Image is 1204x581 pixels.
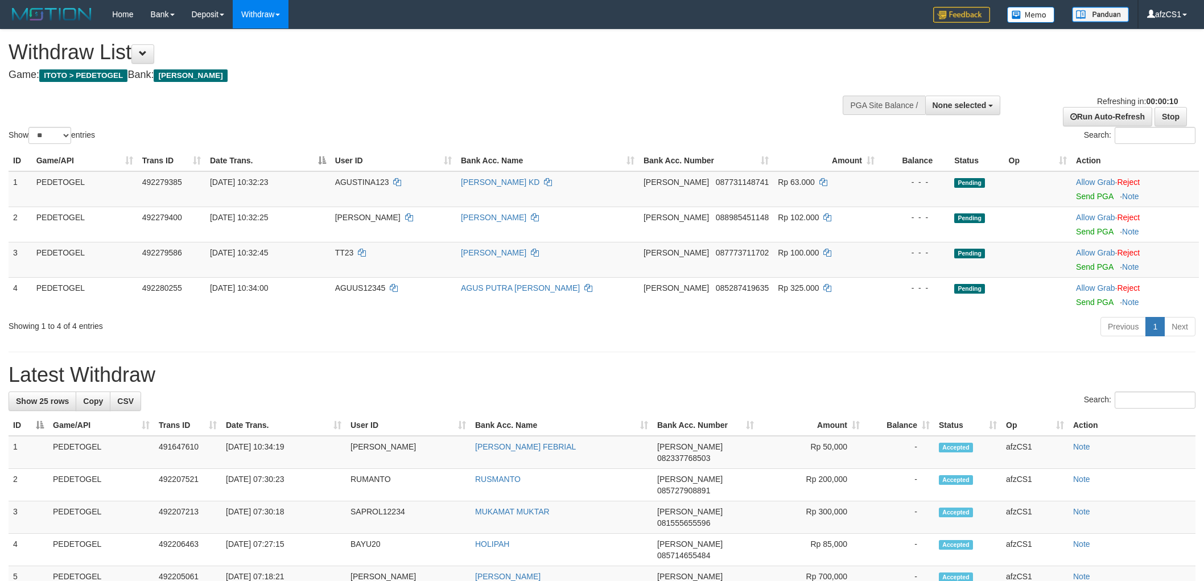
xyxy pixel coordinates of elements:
td: Rp 50,000 [758,436,864,469]
span: [PERSON_NAME] [657,572,723,581]
th: Status [950,150,1004,171]
span: CSV [117,397,134,406]
span: 492279400 [142,213,182,222]
td: 492206463 [154,534,221,566]
a: Allow Grab [1076,213,1115,222]
span: [PERSON_NAME] [657,539,723,549]
td: PEDETOGEL [32,242,138,277]
span: Pending [954,178,985,188]
a: [PERSON_NAME] [461,213,526,222]
span: AGUSTINA123 [335,178,389,187]
a: Run Auto-Refresh [1063,107,1152,126]
th: Bank Acc. Name: activate to sort column ascending [471,415,653,436]
h1: Latest Withdraw [9,364,1195,386]
div: - - - [884,247,945,258]
td: Rp 85,000 [758,534,864,566]
td: - [864,436,934,469]
div: - - - [884,212,945,223]
td: 2 [9,207,32,242]
span: [PERSON_NAME] [644,213,709,222]
span: [PERSON_NAME] [335,213,401,222]
span: Accepted [939,443,973,452]
a: Send PGA [1076,192,1113,201]
a: MUKAMAT MUKTAR [475,507,550,516]
td: 491647610 [154,436,221,469]
input: Search: [1115,127,1195,144]
th: Date Trans.: activate to sort column descending [205,150,331,171]
img: Button%20Memo.svg [1007,7,1055,23]
th: Action [1069,415,1195,436]
td: afzCS1 [1001,534,1069,566]
a: Note [1073,507,1090,516]
a: CSV [110,392,141,411]
a: Show 25 rows [9,392,76,411]
a: Copy [76,392,110,411]
td: · [1071,242,1199,277]
td: PEDETOGEL [32,171,138,207]
span: Rp 325.000 [778,283,819,292]
td: [DATE] 07:30:18 [221,501,346,534]
label: Search: [1084,127,1195,144]
span: Pending [954,213,985,223]
a: Note [1122,227,1139,236]
span: Pending [954,284,985,294]
label: Search: [1084,392,1195,409]
a: Note [1122,298,1139,307]
th: Bank Acc. Number: activate to sort column ascending [653,415,758,436]
a: Note [1073,475,1090,484]
th: Op: activate to sort column ascending [1001,415,1069,436]
select: Showentries [28,127,71,144]
td: [DATE] 07:27:15 [221,534,346,566]
a: Next [1164,317,1195,336]
span: Accepted [939,475,973,485]
td: - [864,469,934,501]
a: Previous [1100,317,1146,336]
button: None selected [925,96,1001,115]
th: Bank Acc. Number: activate to sort column ascending [639,150,773,171]
span: Copy 085727908891 to clipboard [657,486,710,495]
span: Copy 088985451148 to clipboard [716,213,769,222]
span: [PERSON_NAME] [154,69,227,82]
th: Amount: activate to sort column ascending [773,150,879,171]
span: Copy 087731148741 to clipboard [716,178,769,187]
th: Trans ID: activate to sort column ascending [154,415,221,436]
a: Note [1122,192,1139,201]
td: - [864,501,934,534]
h4: Game: Bank: [9,69,791,81]
span: Refreshing in: [1097,97,1178,106]
span: AGUUS12345 [335,283,386,292]
td: PEDETOGEL [48,501,154,534]
td: · [1071,171,1199,207]
a: [PERSON_NAME] KD [461,178,539,187]
span: 492279586 [142,248,182,257]
td: 4 [9,277,32,312]
td: afzCS1 [1001,501,1069,534]
input: Search: [1115,392,1195,409]
span: Pending [954,249,985,258]
td: 4 [9,534,48,566]
a: HOLIPAH [475,539,509,549]
span: [DATE] 10:34:00 [210,283,268,292]
span: None selected [933,101,987,110]
td: [PERSON_NAME] [346,436,471,469]
span: Copy [83,397,103,406]
a: Note [1073,572,1090,581]
th: Balance: activate to sort column ascending [864,415,934,436]
span: Rp 102.000 [778,213,819,222]
a: Reject [1117,178,1140,187]
a: Send PGA [1076,298,1113,307]
th: Game/API: activate to sort column ascending [32,150,138,171]
a: Allow Grab [1076,178,1115,187]
span: Accepted [939,508,973,517]
a: Reject [1117,248,1140,257]
td: · [1071,277,1199,312]
th: ID: activate to sort column descending [9,415,48,436]
span: 492279385 [142,178,182,187]
span: Copy 085287419635 to clipboard [716,283,769,292]
th: Bank Acc. Name: activate to sort column ascending [456,150,639,171]
td: PEDETOGEL [32,277,138,312]
td: [DATE] 10:34:19 [221,436,346,469]
td: [DATE] 07:30:23 [221,469,346,501]
img: panduan.png [1072,7,1129,22]
span: · [1076,248,1117,257]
